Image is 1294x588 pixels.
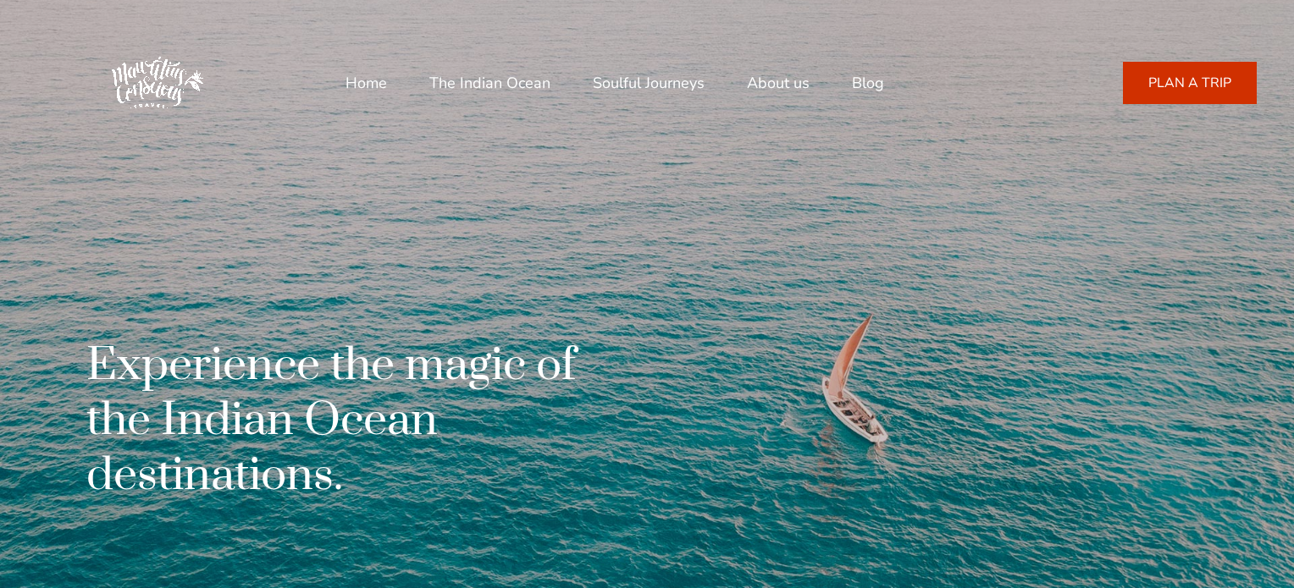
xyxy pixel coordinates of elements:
[852,63,884,103] a: Blog
[86,338,599,503] h1: Experience the magic of the Indian Ocean destinations.
[429,63,550,103] a: The Indian Ocean
[747,63,810,103] a: About us
[1123,62,1257,104] a: PLAN A TRIP
[593,63,705,103] a: Soulful Journeys
[346,63,387,103] a: Home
